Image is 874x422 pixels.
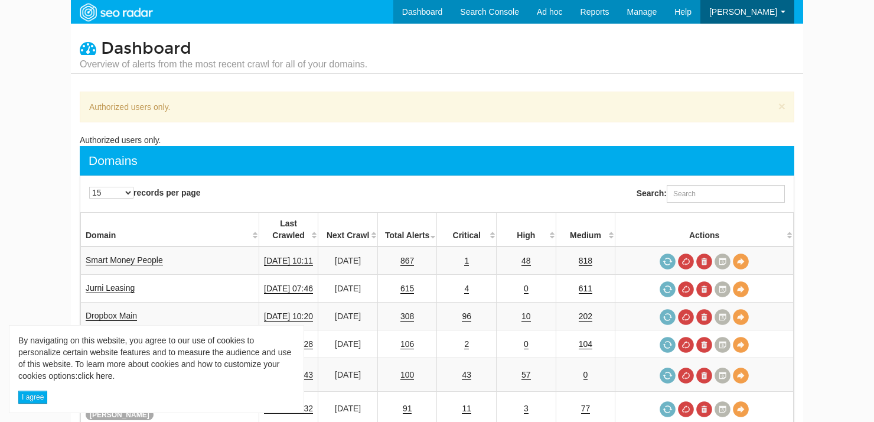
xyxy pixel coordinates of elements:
a: Dropbox Main [86,311,137,321]
a: Crawl History [715,401,730,417]
div: Authorized users only. [80,92,794,122]
a: Request a crawl [660,368,676,384]
td: [DATE] [318,330,378,358]
th: Critical: activate to sort column descending [437,213,497,247]
th: High: activate to sort column descending [497,213,556,247]
a: View Domain Overview [733,254,749,270]
a: Cancel in-progress audit [678,309,694,325]
a: Delete most recent audit [696,401,712,417]
a: 96 [462,311,471,322]
a: Delete most recent audit [696,309,712,325]
label: records per page [89,187,201,199]
a: 0 [524,339,529,349]
a: [DATE] 07:46 [264,284,313,294]
a: 100 [400,370,414,380]
a: 4 [464,284,469,294]
th: Domain: activate to sort column ascending [81,213,259,247]
span: [PERSON_NAME] [86,410,154,420]
th: Last Crawled: activate to sort column descending [259,213,318,247]
label: Search: [637,185,785,203]
select: records per page [89,187,133,199]
th: Actions: activate to sort column ascending [615,213,794,247]
a: [DATE] 10:20 [264,311,313,322]
a: 308 [400,311,414,322]
button: × [778,100,785,112]
a: View Domain Overview [733,281,749,297]
a: View Domain Overview [733,309,749,325]
span: Manage [627,7,657,17]
td: [DATE] [318,303,378,330]
input: Search: [667,185,785,203]
span: Dashboard [101,38,191,59]
a: Delete most recent audit [696,254,712,270]
small: Overview of alerts from the most recent crawl for all of your domains. [80,58,367,71]
td: [DATE] [318,246,378,275]
a: Request a crawl [660,401,676,417]
a: Cancel in-progress audit [678,254,694,270]
a: 43 [462,370,471,380]
th: Medium: activate to sort column descending [556,213,615,247]
a: Request a crawl [660,281,676,297]
a: View Domain Overview [733,401,749,417]
a: 0 [524,284,529,294]
td: [DATE] [318,275,378,303]
a: Crawl History [715,368,730,384]
span: [PERSON_NAME] [709,7,777,17]
a: 2 [464,339,469,349]
a: 611 [579,284,592,294]
a: Delete most recent audit [696,281,712,297]
a: Cancel in-progress audit [678,337,694,353]
a: 10 [521,311,531,322]
a: Jurni Leasing [86,283,135,293]
span: Help [674,7,692,17]
a: Crawl History [715,254,730,270]
a: Delete most recent audit [696,337,712,353]
td: [DATE] [318,358,378,392]
a: View Domain Overview [733,337,749,353]
a: Request a crawl [660,337,676,353]
div: By navigating on this website, you agree to our use of cookies to personalize certain website fea... [18,335,295,382]
th: Total Alerts: activate to sort column ascending [377,213,437,247]
a: [DATE] 10:11 [264,256,313,266]
div: Domains [89,152,138,170]
a: View Domain Overview [733,368,749,384]
span: Ad hoc [537,7,563,17]
img: SEORadar [75,2,156,23]
a: 867 [400,256,414,266]
a: 57 [521,370,531,380]
a: Request a crawl [660,254,676,270]
i:  [80,40,96,56]
span: Reports [581,7,609,17]
a: Cancel in-progress audit [678,368,694,384]
a: 3 [524,404,529,414]
a: 0 [583,370,588,380]
a: 77 [581,404,591,414]
a: 202 [579,311,592,322]
th: Next Crawl: activate to sort column descending [318,213,378,247]
a: Cancel in-progress audit [678,401,694,417]
a: Crawl History [715,281,730,297]
a: Crawl History [715,337,730,353]
a: Cancel in-progress audit [678,281,694,297]
a: 48 [521,256,531,266]
a: 818 [579,256,592,266]
a: Request a crawl [660,309,676,325]
div: Authorized users only. [80,134,794,146]
a: Delete most recent audit [696,368,712,384]
a: 615 [400,284,414,294]
a: Crawl History [715,309,730,325]
a: 91 [403,404,412,414]
a: 104 [579,339,592,349]
button: I agree [18,391,47,404]
a: 106 [400,339,414,349]
a: 1 [464,256,469,266]
a: click here [77,371,112,381]
a: 11 [462,404,471,414]
a: Smart Money People [86,255,163,265]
